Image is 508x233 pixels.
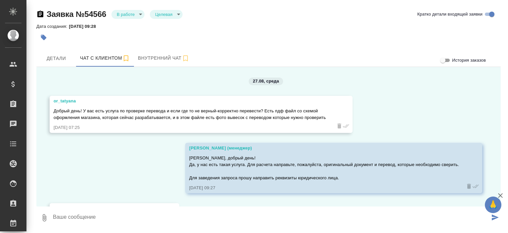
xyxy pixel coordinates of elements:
[153,12,174,17] button: Целевая
[452,57,486,64] span: История заказов
[138,54,190,62] span: Внутренний чат
[253,78,279,85] p: 27.08, среда
[54,108,326,120] span: Добрый день! У вас есть услуга по проверке перевода и если где то не верный-корректно перевести? ...
[76,50,134,67] button: 391680471 (or_tatyana) - (undefined)
[40,54,72,63] span: Детали
[417,11,483,18] span: Кратко детали входящей заявки
[80,54,130,62] span: Чат с клиентом
[36,30,51,45] button: Добавить тэг
[54,98,329,104] div: or_tatyana
[69,24,101,29] p: [DATE] 09:28
[47,10,106,19] a: Заявка №54566
[36,10,44,18] button: Скопировать ссылку
[54,205,156,212] div: or_tatyana
[189,155,459,180] span: [PERSON_NAME], добрый день! Да, у нас есть такая услуга. Для расчета направьте, пожалуйста, ориги...
[189,145,459,151] div: [PERSON_NAME] (менеджер)
[150,10,182,19] div: В работе
[485,197,501,213] button: 🙏
[122,54,130,62] svg: Подписаться
[115,12,137,17] button: В работе
[487,198,499,212] span: 🙏
[54,124,329,131] div: [DATE] 07:25
[36,24,69,29] p: Дата создания:
[111,10,145,19] div: В работе
[189,185,459,191] div: [DATE] 09:27
[182,54,190,62] svg: Подписаться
